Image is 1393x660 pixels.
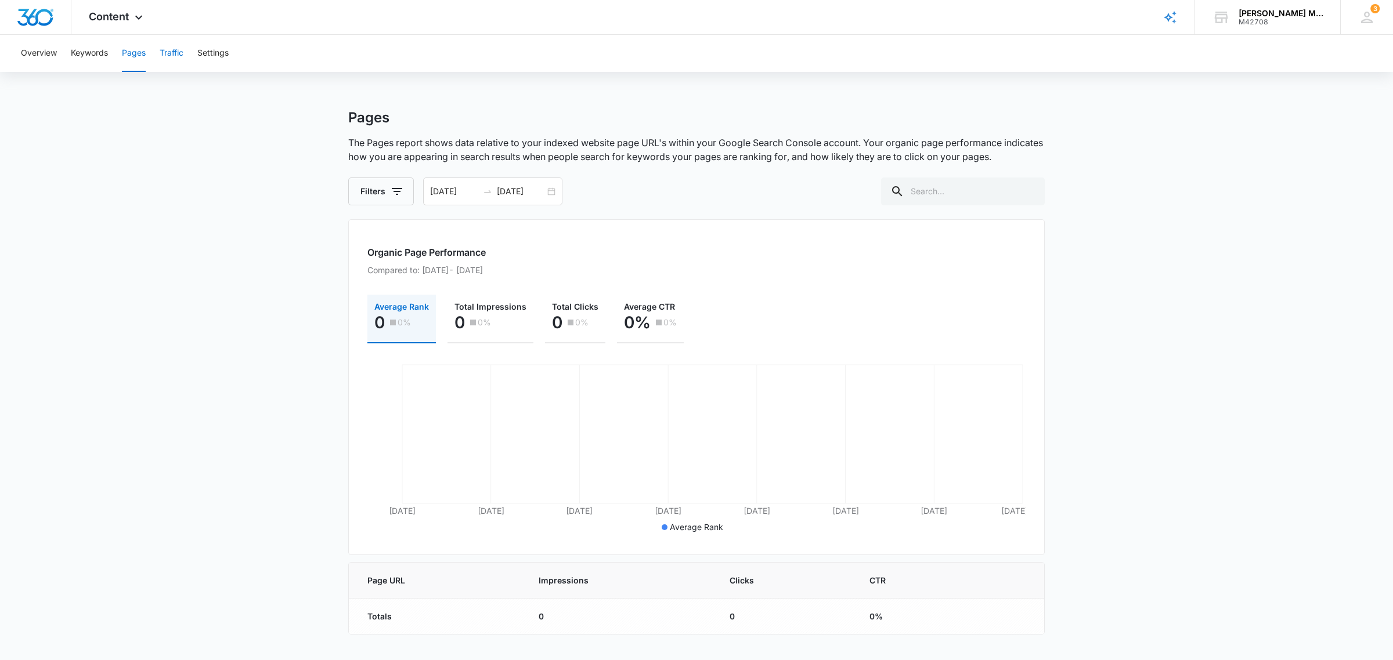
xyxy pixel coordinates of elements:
[389,506,416,516] tspan: [DATE]
[921,506,947,516] tspan: [DATE]
[624,313,651,332] p: 0%
[1001,506,1028,516] tspan: [DATE]
[454,313,465,332] p: 0
[349,599,525,634] td: Totals
[478,506,504,516] tspan: [DATE]
[730,574,824,586] span: Clicks
[716,599,855,634] td: 0
[525,599,716,634] td: 0
[374,313,385,332] p: 0
[1370,4,1380,13] div: notifications count
[663,318,677,327] p: 0%
[1239,18,1323,26] div: account id
[367,574,494,586] span: Page URL
[348,177,414,205] button: Filters
[367,245,1026,259] h2: Organic Page Performance
[160,35,183,72] button: Traffic
[744,506,770,516] tspan: [DATE]
[552,302,598,311] span: Total Clicks
[398,318,411,327] p: 0%
[483,187,492,196] span: to
[881,177,1045,205] input: Search...
[539,574,685,586] span: Impressions
[89,10,129,23] span: Content
[483,187,492,196] span: swap-right
[856,599,979,634] td: 0%
[552,313,562,332] p: 0
[197,35,229,72] button: Settings
[869,574,948,586] span: CTR
[832,506,859,516] tspan: [DATE]
[575,318,589,327] p: 0%
[670,522,723,532] span: Average Rank
[566,506,593,516] tspan: [DATE]
[348,109,389,126] h1: Pages
[454,302,526,311] span: Total Impressions
[374,302,429,311] span: Average Rank
[1370,4,1380,13] span: 3
[122,35,146,72] button: Pages
[497,185,545,198] input: End date
[348,136,1045,164] p: The Pages report shows data relative to your indexed website page URL's within your Google Search...
[430,185,478,198] input: Start date
[1239,9,1323,18] div: account name
[655,506,681,516] tspan: [DATE]
[71,35,108,72] button: Keywords
[367,264,1026,276] p: Compared to: [DATE] - [DATE]
[624,302,675,311] span: Average CTR
[478,318,491,327] p: 0%
[21,35,57,72] button: Overview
